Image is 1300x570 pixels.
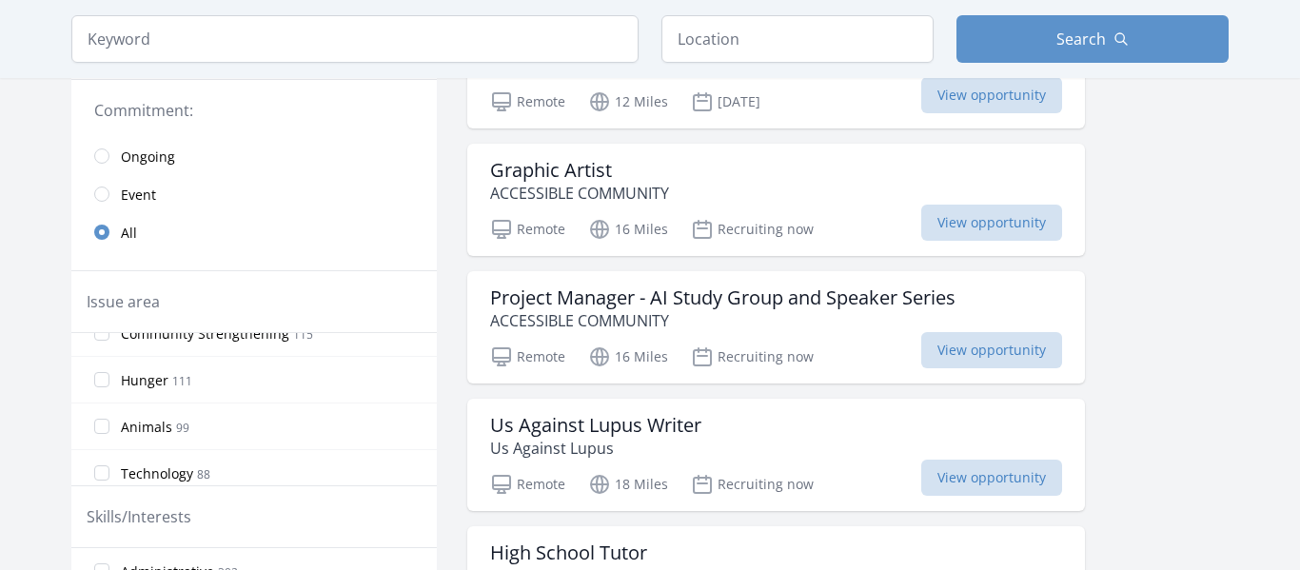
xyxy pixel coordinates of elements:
input: Technology 88 [94,465,109,481]
legend: Issue area [87,290,160,313]
span: View opportunity [921,77,1062,113]
p: Us Against Lupus [490,437,701,460]
span: 115 [293,326,313,343]
a: Graphic Artist ACCESSIBLE COMMUNITY Remote 16 Miles Recruiting now View opportunity [467,144,1085,256]
span: View opportunity [921,205,1062,241]
legend: Skills/Interests [87,505,191,528]
p: 16 Miles [588,218,668,241]
span: View opportunity [921,460,1062,496]
span: Animals [121,418,172,437]
button: Search [956,15,1229,63]
span: 99 [176,420,189,436]
a: Us Against Lupus Writer Us Against Lupus Remote 18 Miles Recruiting now View opportunity [467,399,1085,511]
p: 16 Miles [588,345,668,368]
input: Keyword [71,15,639,63]
span: Community Strengthening [121,324,289,344]
span: Technology [121,464,193,483]
p: Remote [490,473,565,496]
p: ACCESSIBLE COMMUNITY [490,309,955,332]
a: Project Manager - AI Study Group and Speaker Series ACCESSIBLE COMMUNITY Remote 16 Miles Recruiti... [467,271,1085,383]
span: Event [121,186,156,205]
p: Recruiting now [691,218,814,241]
p: Recruiting now [691,473,814,496]
a: All [71,213,437,251]
input: Community Strengthening 115 [94,325,109,341]
p: 12 Miles [588,90,668,113]
h3: Graphic Artist [490,159,669,182]
input: Animals 99 [94,419,109,434]
input: Hunger 111 [94,372,109,387]
h3: High School Tutor [490,541,681,564]
h3: Us Against Lupus Writer [490,414,701,437]
p: ACCESSIBLE COMMUNITY [490,182,669,205]
span: View opportunity [921,332,1062,368]
a: Event [71,175,437,213]
p: [DATE] [691,90,760,113]
a: Ongoing [71,137,437,175]
span: 111 [172,373,192,389]
p: Recruiting now [691,345,814,368]
span: Ongoing [121,147,175,167]
span: All [121,224,137,243]
h3: Project Manager - AI Study Group and Speaker Series [490,286,955,309]
p: Remote [490,90,565,113]
span: 88 [197,466,210,482]
input: Location [661,15,934,63]
p: Remote [490,218,565,241]
legend: Commitment: [94,99,414,122]
span: Search [1056,28,1106,50]
span: Hunger [121,371,168,390]
p: Remote [490,345,565,368]
p: 18 Miles [588,473,668,496]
